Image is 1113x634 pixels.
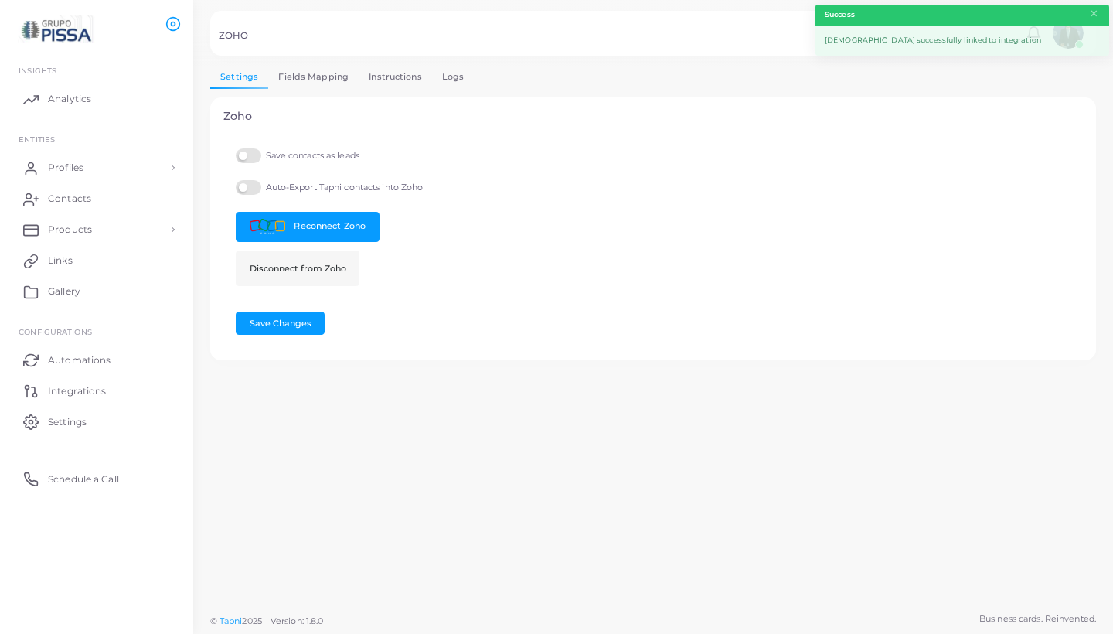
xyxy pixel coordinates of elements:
[48,161,83,175] span: Profiles
[48,415,87,429] span: Settings
[12,245,182,276] a: Links
[219,30,248,41] h5: ZOHO
[220,615,243,626] a: Tapni
[236,251,359,286] button: Disconnect from Zoho
[12,375,182,406] a: Integrations
[815,26,1109,56] div: [DEMOGRAPHIC_DATA] successfully linked to integration
[19,327,92,336] span: Configurations
[210,66,268,88] a: Settings
[12,84,182,114] a: Analytics
[825,9,855,20] strong: Success
[242,615,261,628] span: 2025
[359,66,432,88] a: Instructions
[12,406,182,437] a: Settings
[12,276,182,307] a: Gallery
[48,223,92,237] span: Products
[12,183,182,214] a: Contacts
[250,219,286,234] img: zoho-dark.png
[236,312,325,335] button: Save Changes
[236,148,359,163] label: Save contacts as leads
[12,214,182,245] a: Products
[48,472,119,486] span: Schedule a Call
[48,92,91,106] span: Analytics
[48,353,111,367] span: Automations
[48,254,73,268] span: Links
[12,344,182,375] a: Automations
[12,152,182,183] a: Profiles
[48,384,106,398] span: Integrations
[14,15,100,43] img: logo
[268,66,359,88] a: Fields Mapping
[271,615,324,626] span: Version: 1.8.0
[223,110,1084,123] h4: Zoho
[432,66,475,88] a: Logs
[19,66,56,75] span: INSIGHTS
[19,135,55,144] span: ENTITIES
[266,182,424,193] span: Auto-Export Tapni contacts into Zoho
[48,285,80,298] span: Gallery
[210,615,323,628] span: ©
[1089,5,1099,22] button: Close
[979,612,1096,625] span: Business cards. Reinvented.
[236,212,380,242] a: Reconnect Zoho
[48,192,91,206] span: Contacts
[12,463,182,494] a: Schedule a Call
